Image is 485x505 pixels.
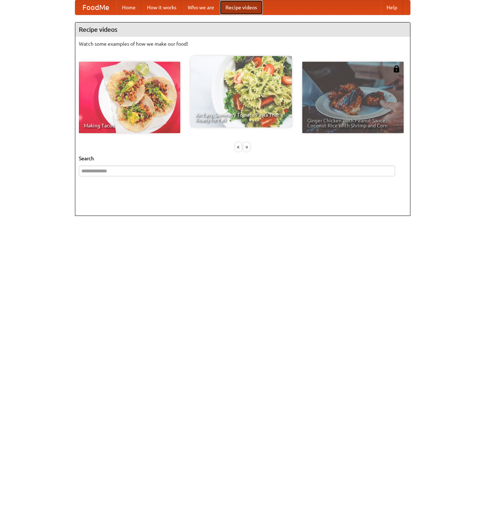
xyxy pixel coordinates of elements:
div: » [243,142,250,151]
a: Who we are [182,0,220,15]
a: An Easy, Summery Tomato Pasta That's Ready for Fall [191,56,292,127]
a: How it works [141,0,182,15]
a: Recipe videos [220,0,263,15]
h5: Search [79,155,406,162]
p: Watch some examples of how we make our food! [79,40,406,47]
a: FoodMe [75,0,116,15]
span: An Easy, Summery Tomato Pasta That's Ready for Fall [196,112,287,122]
span: Making Tacos [84,123,175,128]
a: Help [381,0,403,15]
a: Home [116,0,141,15]
div: « [235,142,242,151]
h4: Recipe videos [75,22,410,37]
img: 483408.png [393,65,400,72]
a: Making Tacos [79,62,180,133]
